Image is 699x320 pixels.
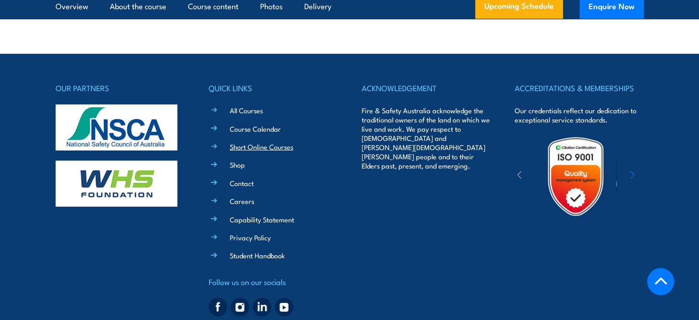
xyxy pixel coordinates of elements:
[230,160,245,169] a: Shop
[56,81,184,94] h4: OUR PARTNERS
[362,106,490,170] p: Fire & Safety Australia acknowledge the traditional owners of the land on which we live and work....
[230,124,281,134] a: Course Calendar
[209,81,337,94] h4: QUICK LINKS
[230,142,293,151] a: Short Online Courses
[362,81,490,94] h4: ACKNOWLEDGEMENT
[230,215,294,224] a: Capability Statement
[230,178,254,188] a: Contact
[535,136,616,217] img: Untitled design (19)
[616,161,696,192] img: ewpa-logo
[56,161,177,207] img: whs-logo-footer
[209,275,337,288] h4: Follow us on our socials
[230,196,254,206] a: Careers
[515,106,643,124] p: Our credentials reflect our dedication to exceptional service standards.
[56,105,177,151] img: nsca-logo-footer
[230,250,285,260] a: Student Handbook
[515,81,643,94] h4: ACCREDITATIONS & MEMBERSHIPS
[230,233,271,242] a: Privacy Policy
[230,105,263,115] a: All Courses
